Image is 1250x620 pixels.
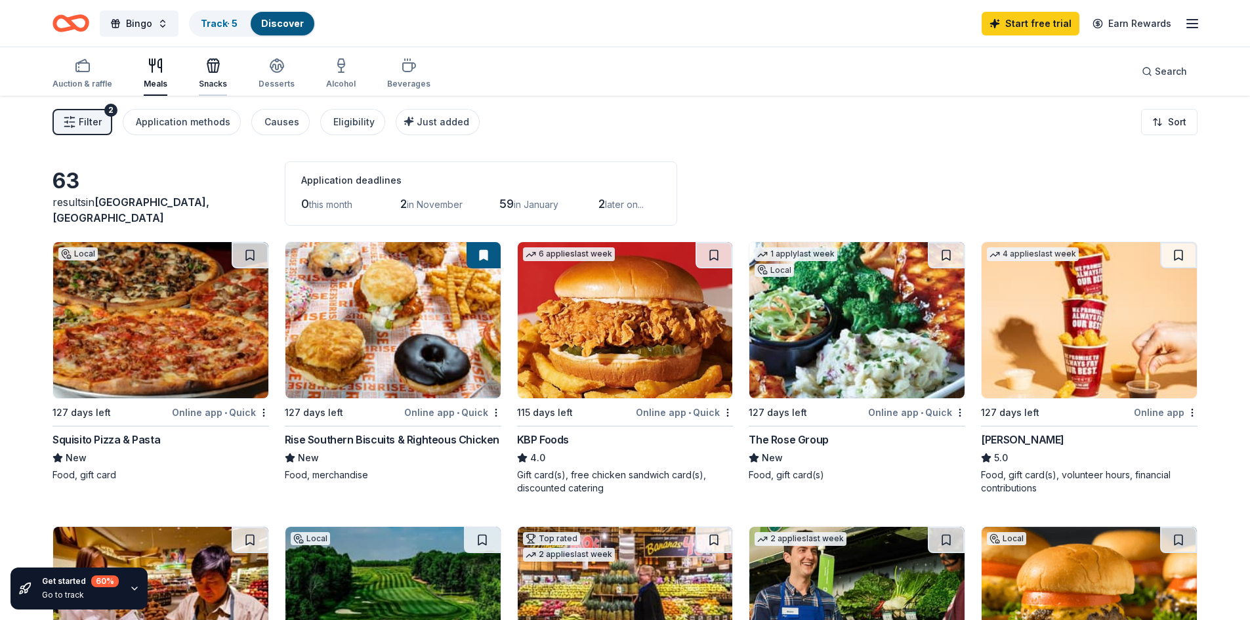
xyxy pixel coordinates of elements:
[144,52,167,96] button: Meals
[285,432,499,447] div: Rise Southern Biscuits & Righteous Chicken
[749,242,965,398] img: Image for The Rose Group
[1155,64,1187,79] span: Search
[1085,12,1179,35] a: Earn Rewards
[298,450,319,466] span: New
[52,196,209,224] span: [GEOGRAPHIC_DATA], [GEOGRAPHIC_DATA]
[291,532,330,545] div: Local
[981,241,1198,495] a: Image for Sheetz4 applieslast week127 days leftOnline app[PERSON_NAME]5.0Food, gift card(s), volu...
[517,468,734,495] div: Gift card(s), free chicken sandwich card(s), discounted catering
[52,432,160,447] div: Squisito Pizza & Pasta
[755,247,837,261] div: 1 apply last week
[100,10,178,37] button: Bingo
[301,173,661,188] div: Application deadlines
[523,247,615,261] div: 6 applies last week
[417,116,469,127] span: Just added
[189,10,316,37] button: Track· 5Discover
[285,468,501,482] div: Food, merchandise
[333,114,375,130] div: Eligibility
[636,404,733,421] div: Online app Quick
[749,468,965,482] div: Food, gift card(s)
[144,79,167,89] div: Meals
[285,241,501,482] a: Image for Rise Southern Biscuits & Righteous Chicken127 days leftOnline app•QuickRise Southern Bi...
[309,199,352,210] span: this month
[982,242,1197,398] img: Image for Sheetz
[981,468,1198,495] div: Food, gift card(s), volunteer hours, financial contributions
[91,575,119,587] div: 60 %
[987,532,1026,545] div: Local
[517,241,734,495] a: Image for KBP Foods6 applieslast week115 days leftOnline app•QuickKBP Foods4.0Gift card(s), free ...
[387,79,430,89] div: Beverages
[52,196,209,224] span: in
[518,242,733,398] img: Image for KBP Foods
[52,109,112,135] button: Filter2
[749,405,807,421] div: 127 days left
[172,404,269,421] div: Online app Quick
[605,199,644,210] span: later on...
[523,548,615,562] div: 2 applies last week
[1141,109,1198,135] button: Sort
[66,450,87,466] span: New
[52,79,112,89] div: Auction & raffle
[921,407,923,418] span: •
[199,52,227,96] button: Snacks
[264,114,299,130] div: Causes
[52,194,269,226] div: results
[523,532,580,545] div: Top rated
[301,197,309,211] span: 0
[755,532,846,546] div: 2 applies last week
[762,450,783,466] span: New
[52,405,111,421] div: 127 days left
[987,247,1079,261] div: 4 applies last week
[123,109,241,135] button: Application methods
[52,241,269,482] a: Image for Squisito Pizza & PastaLocal127 days leftOnline app•QuickSquisito Pizza & PastaNewFood, ...
[749,432,828,447] div: The Rose Group
[251,109,310,135] button: Causes
[224,407,227,418] span: •
[285,405,343,421] div: 127 days left
[404,404,501,421] div: Online app Quick
[52,168,269,194] div: 63
[688,407,691,418] span: •
[104,104,117,117] div: 2
[387,52,430,96] button: Beverages
[396,109,480,135] button: Just added
[79,114,102,130] span: Filter
[259,52,295,96] button: Desserts
[42,590,119,600] div: Go to track
[530,450,545,466] span: 4.0
[326,52,356,96] button: Alcohol
[981,432,1064,447] div: [PERSON_NAME]
[517,405,573,421] div: 115 days left
[598,197,605,211] span: 2
[981,405,1039,421] div: 127 days left
[749,241,965,482] a: Image for The Rose Group1 applylast weekLocal127 days leftOnline app•QuickThe Rose GroupNewFood, ...
[755,264,794,277] div: Local
[126,16,152,31] span: Bingo
[320,109,385,135] button: Eligibility
[53,242,268,398] img: Image for Squisito Pizza & Pasta
[868,404,965,421] div: Online app Quick
[259,79,295,89] div: Desserts
[499,197,514,211] span: 59
[407,199,463,210] span: in November
[285,242,501,398] img: Image for Rise Southern Biscuits & Righteous Chicken
[42,575,119,587] div: Get started
[982,12,1079,35] a: Start free trial
[52,468,269,482] div: Food, gift card
[517,432,569,447] div: KBP Foods
[994,450,1008,466] span: 5.0
[52,52,112,96] button: Auction & raffle
[201,18,238,29] a: Track· 5
[457,407,459,418] span: •
[1134,404,1198,421] div: Online app
[136,114,230,130] div: Application methods
[58,247,98,260] div: Local
[514,199,558,210] span: in January
[261,18,304,29] a: Discover
[400,197,407,211] span: 2
[199,79,227,89] div: Snacks
[326,79,356,89] div: Alcohol
[1131,58,1198,85] button: Search
[52,8,89,39] a: Home
[1168,114,1186,130] span: Sort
